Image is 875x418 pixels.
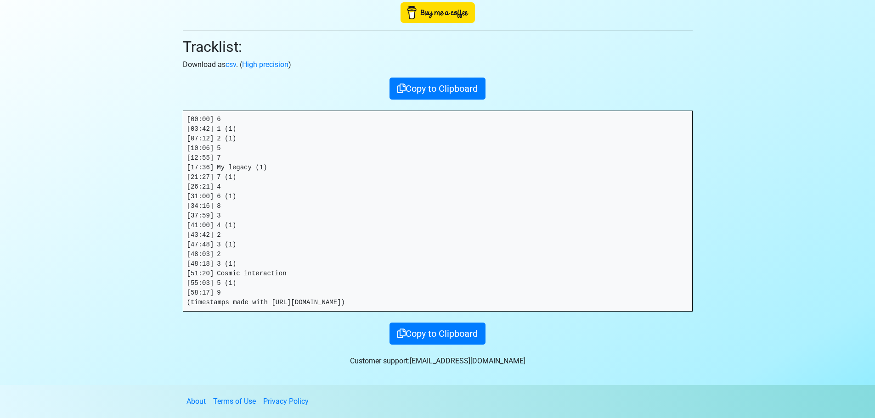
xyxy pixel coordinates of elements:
a: About [186,397,206,406]
a: Privacy Policy [263,397,309,406]
button: Copy to Clipboard [390,78,485,100]
p: Download as . ( ) [183,59,693,70]
button: Copy to Clipboard [390,323,485,345]
pre: [00:00] 6 [03:42] 1 (1) [07:12] 2 (1) [10:06] 5 [12:55] 7 [17:36] My legacy (1) [21:27] 7 (1) [26... [183,111,692,311]
a: Terms of Use [213,397,256,406]
h2: Tracklist: [183,38,693,56]
img: Buy Me A Coffee [401,2,475,23]
a: csv [226,60,236,69]
a: High precision [242,60,288,69]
